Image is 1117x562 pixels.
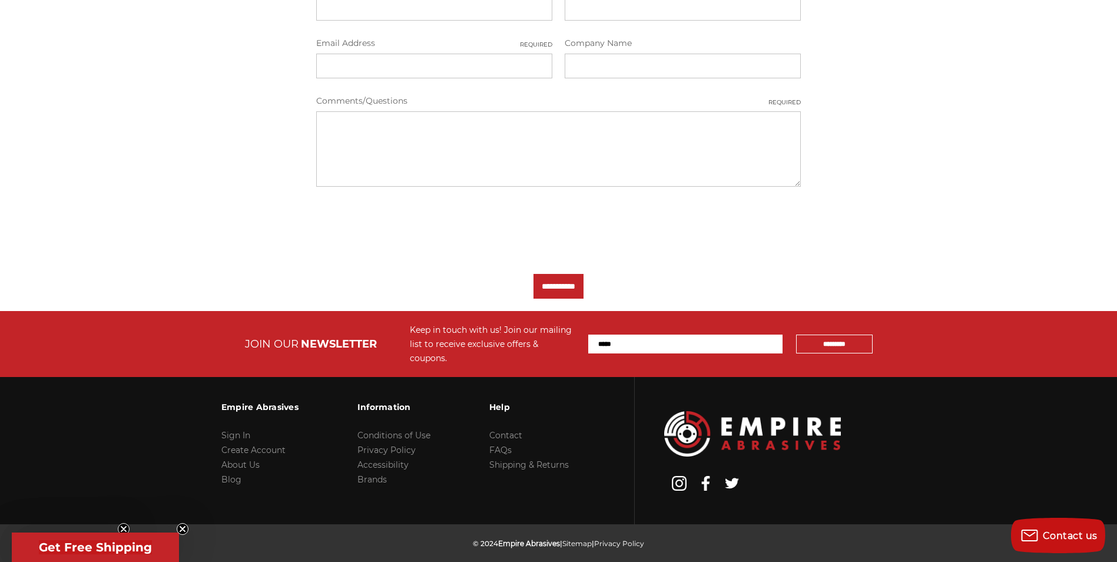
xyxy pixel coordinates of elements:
[221,445,286,455] a: Create Account
[562,539,592,548] a: Sitemap
[301,338,377,351] span: NEWSLETTER
[316,203,495,249] iframe: reCAPTCHA
[221,395,299,419] h3: Empire Abrasives
[1043,530,1098,541] span: Contact us
[357,430,430,441] a: Conditions of Use
[357,474,387,485] a: Brands
[520,40,552,49] small: Required
[118,523,130,535] button: Close teaser
[473,536,644,551] p: © 2024 | |
[594,539,644,548] a: Privacy Policy
[498,539,560,548] span: Empire Abrasives
[410,323,576,365] div: Keep in touch with us! Join our mailing list to receive exclusive offers & coupons.
[316,95,801,107] label: Comments/Questions
[221,430,250,441] a: Sign In
[39,540,152,554] span: Get Free Shipping
[768,98,801,107] small: Required
[489,459,569,470] a: Shipping & Returns
[489,445,512,455] a: FAQs
[12,533,179,562] div: Get Free ShippingClose teaser
[1011,518,1105,553] button: Contact us
[357,445,416,455] a: Privacy Policy
[489,430,522,441] a: Contact
[565,37,801,49] label: Company Name
[316,37,552,49] label: Email Address
[357,395,430,419] h3: Information
[489,395,569,419] h3: Help
[664,411,841,457] img: Empire Abrasives Logo Image
[177,523,188,535] button: Close teaser
[221,474,241,485] a: Blog
[221,459,260,470] a: About Us
[357,459,409,470] a: Accessibility
[245,338,299,351] span: JOIN OUR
